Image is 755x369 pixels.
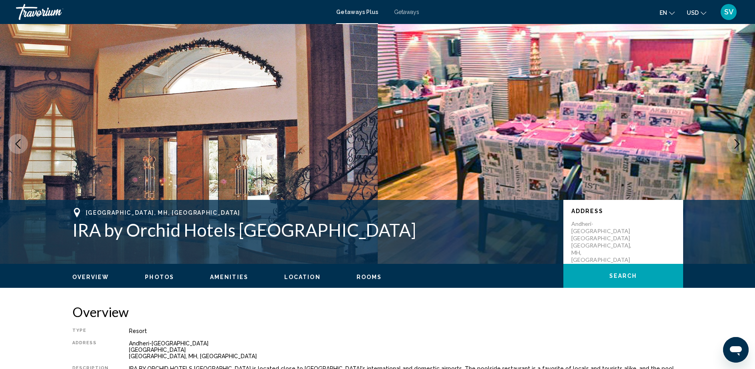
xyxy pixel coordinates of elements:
button: User Menu [718,4,739,20]
button: Change language [660,7,675,18]
a: Getaways Plus [336,9,378,15]
a: Travorium [16,4,328,20]
button: Search [563,264,683,288]
button: Rooms [357,273,382,281]
div: Type [72,328,109,334]
a: Getaways [394,9,419,15]
h1: IRA by Orchid Hotels [GEOGRAPHIC_DATA] [72,219,555,240]
span: Search [609,273,637,279]
div: Andheri-[GEOGRAPHIC_DATA] [GEOGRAPHIC_DATA] [GEOGRAPHIC_DATA], MH, [GEOGRAPHIC_DATA] [129,340,683,359]
p: Andheri-[GEOGRAPHIC_DATA] [GEOGRAPHIC_DATA] [GEOGRAPHIC_DATA], MH, [GEOGRAPHIC_DATA] [571,220,635,263]
button: Photos [145,273,174,281]
span: [GEOGRAPHIC_DATA], MH, [GEOGRAPHIC_DATA] [86,209,240,216]
button: Previous image [8,134,28,154]
button: Location [284,273,321,281]
div: Address [72,340,109,359]
button: Next image [727,134,747,154]
span: SV [724,8,733,16]
button: Overview [72,273,109,281]
span: en [660,10,667,16]
span: USD [687,10,699,16]
p: Address [571,208,675,214]
div: Resort [129,328,683,334]
h2: Overview [72,304,683,320]
button: Amenities [210,273,248,281]
iframe: Poga, lai palaistu ziņojumapmaiņas logu [723,337,749,363]
button: Change currency [687,7,706,18]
